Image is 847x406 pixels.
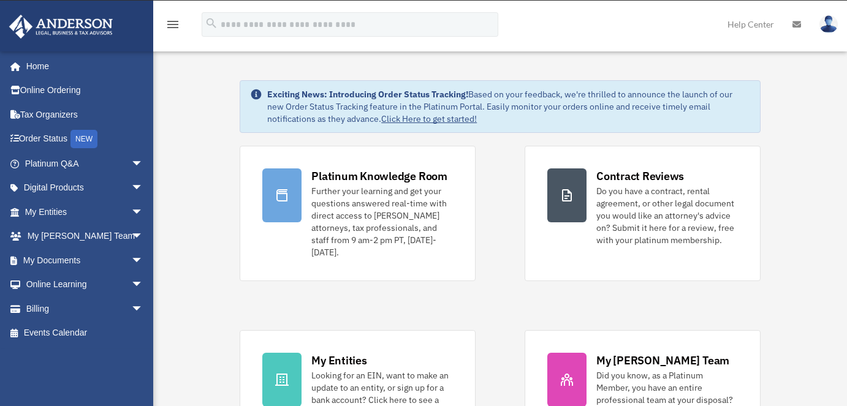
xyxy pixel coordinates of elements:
[9,224,162,249] a: My [PERSON_NAME] Teamarrow_drop_down
[525,146,761,281] a: Contract Reviews Do you have a contract, rental agreement, or other legal document you would like...
[381,113,477,124] a: Click Here to get started!
[9,54,156,78] a: Home
[131,248,156,273] span: arrow_drop_down
[9,151,162,176] a: Platinum Q&Aarrow_drop_down
[9,321,162,345] a: Events Calendar
[9,78,162,103] a: Online Ordering
[819,15,838,33] img: User Pic
[131,176,156,201] span: arrow_drop_down
[596,353,729,368] div: My [PERSON_NAME] Team
[165,21,180,32] a: menu
[311,353,367,368] div: My Entities
[9,273,162,297] a: Online Learningarrow_drop_down
[131,151,156,176] span: arrow_drop_down
[131,273,156,298] span: arrow_drop_down
[596,185,738,246] div: Do you have a contract, rental agreement, or other legal document you would like an attorney's ad...
[131,296,156,321] span: arrow_drop_down
[9,176,162,200] a: Digital Productsarrow_drop_down
[165,17,180,32] i: menu
[596,168,684,184] div: Contract Reviews
[131,200,156,225] span: arrow_drop_down
[70,130,97,148] div: NEW
[205,17,218,30] i: search
[6,15,116,39] img: Anderson Advisors Platinum Portal
[267,88,750,125] div: Based on your feedback, we're thrilled to announce the launch of our new Order Status Tracking fe...
[311,185,453,258] div: Further your learning and get your questions answered real-time with direct access to [PERSON_NAM...
[267,89,468,100] strong: Exciting News: Introducing Order Status Tracking!
[9,127,162,152] a: Order StatusNEW
[9,248,162,273] a: My Documentsarrow_drop_down
[9,296,162,321] a: Billingarrow_drop_down
[131,224,156,249] span: arrow_drop_down
[240,146,476,281] a: Platinum Knowledge Room Further your learning and get your questions answered real-time with dire...
[9,102,162,127] a: Tax Organizers
[9,200,162,224] a: My Entitiesarrow_drop_down
[311,168,447,184] div: Platinum Knowledge Room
